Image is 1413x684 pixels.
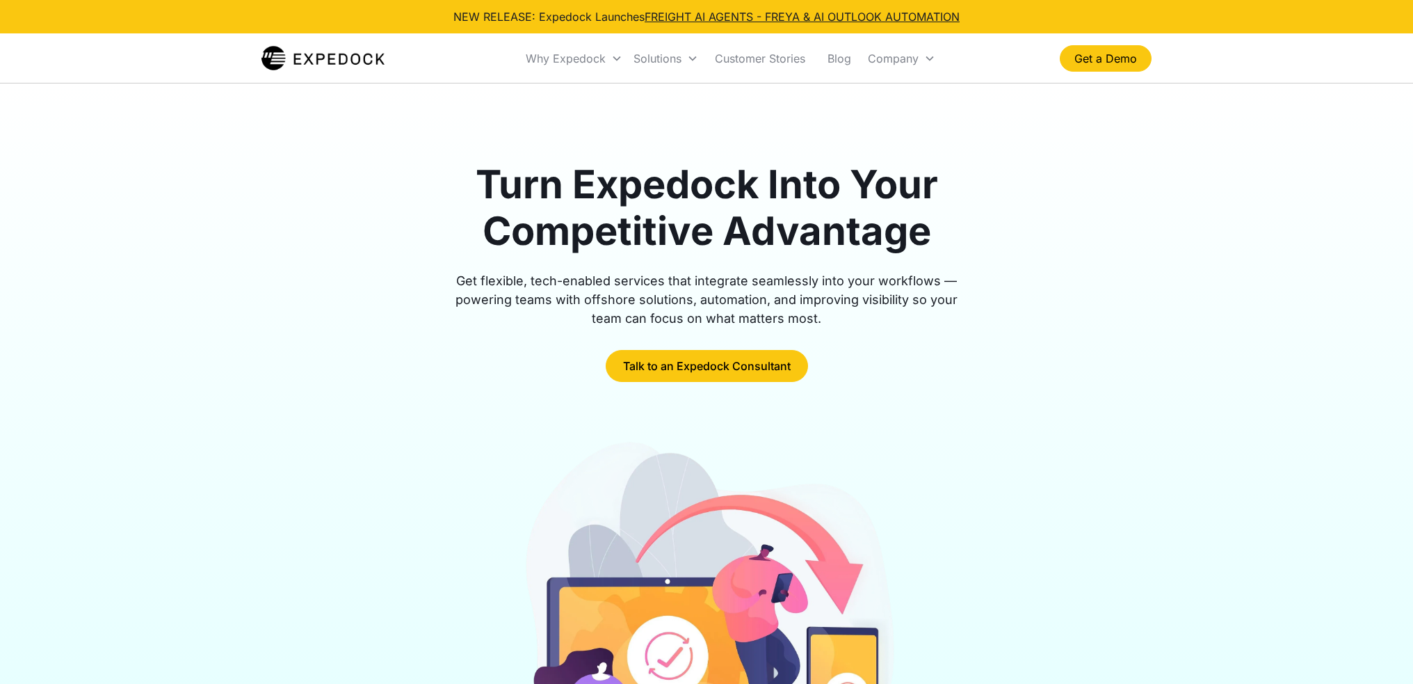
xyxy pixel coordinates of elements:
[261,45,385,72] img: Expedock Logo
[453,8,960,25] div: NEW RELEASE: Expedock Launches
[862,35,941,82] div: Company
[704,35,816,82] a: Customer Stories
[526,51,606,65] div: Why Expedock
[816,35,862,82] a: Blog
[439,161,974,255] h1: Turn Expedock Into Your Competitive Advantage
[520,35,628,82] div: Why Expedock
[628,35,704,82] div: Solutions
[645,10,960,24] a: FREIGHT AI AGENTS - FREYA & AI OUTLOOK AUTOMATION
[261,45,385,72] a: home
[633,51,681,65] div: Solutions
[439,271,974,328] div: Get flexible, tech-enabled services that integrate seamlessly into your workflows — powering team...
[606,350,808,382] a: Talk to an Expedock Consultant
[868,51,919,65] div: Company
[1060,45,1152,72] a: Get a Demo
